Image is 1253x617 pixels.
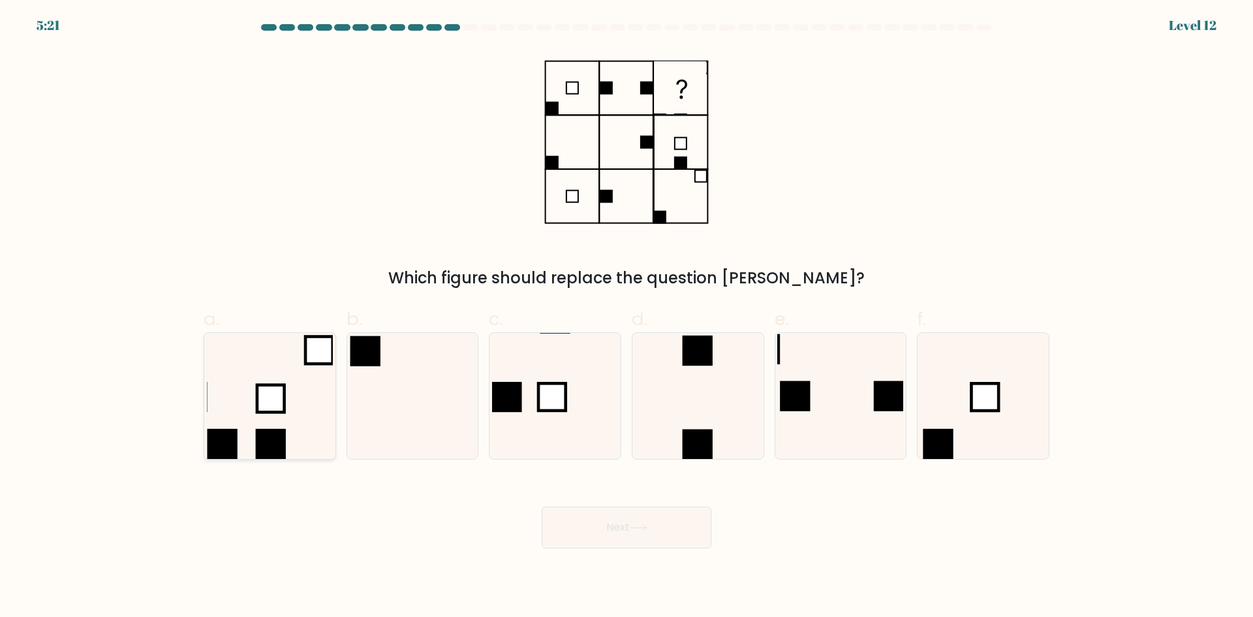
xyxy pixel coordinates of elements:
[204,306,219,332] span: a.
[1169,16,1216,35] div: Level 12
[775,306,789,332] span: e.
[347,306,362,332] span: b.
[917,306,926,332] span: f.
[542,507,711,548] button: Next
[489,306,503,332] span: c.
[632,306,647,332] span: d.
[211,266,1042,290] div: Which figure should replace the question [PERSON_NAME]?
[37,16,60,35] div: 5:21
